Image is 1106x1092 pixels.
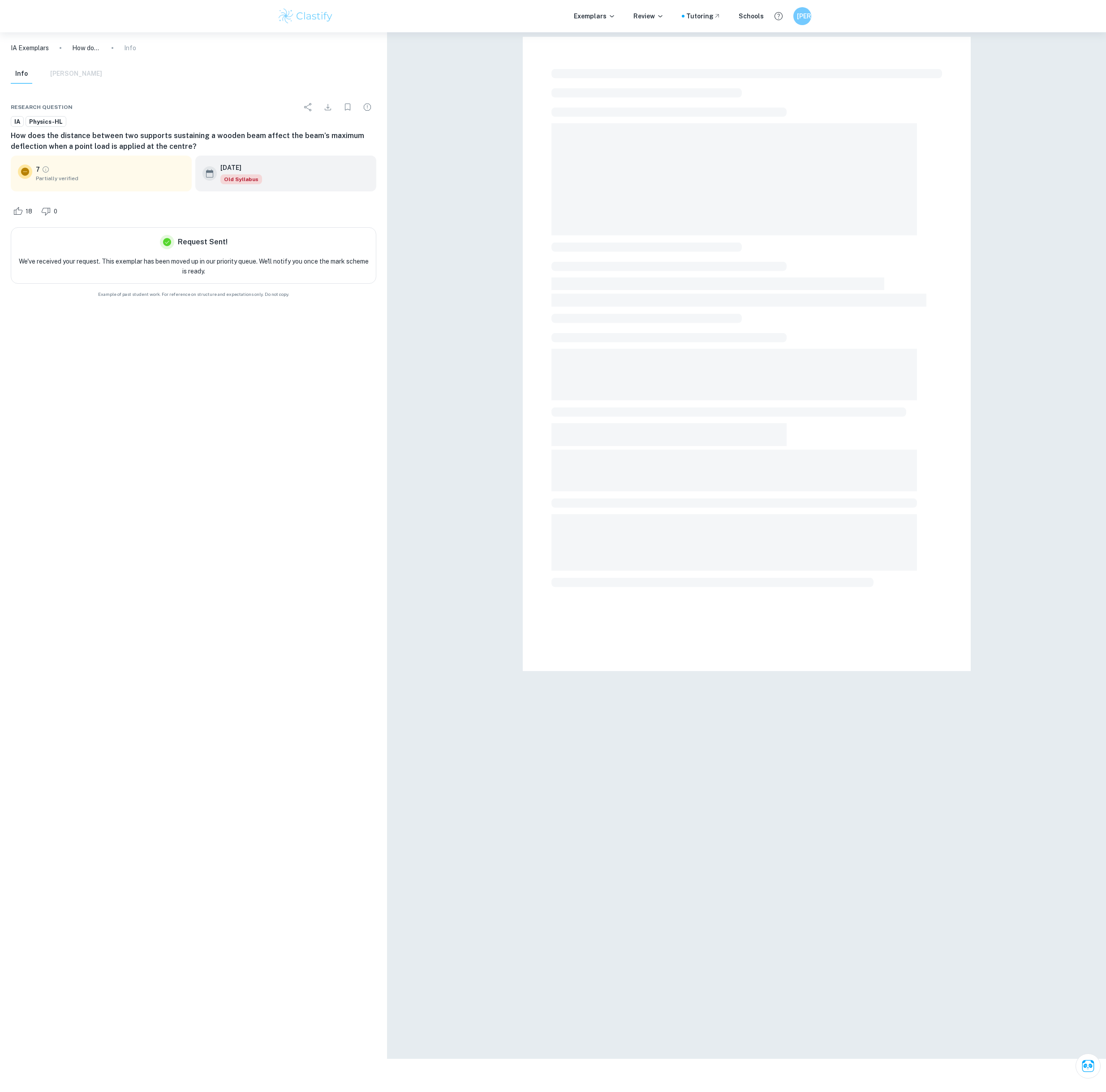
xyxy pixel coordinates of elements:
[11,64,32,84] button: Info
[339,98,357,116] div: Bookmark
[26,117,66,126] span: Physics-HL
[124,43,136,53] p: Info
[220,174,262,184] div: Starting from the May 2025 session, the Physics IA requirements have changed. It's OK to refer to...
[26,116,66,127] a: Physics-HL
[277,7,334,25] img: Clastify logo
[574,11,615,21] p: Exemplars
[11,130,376,152] h6: How does the distance between two supports sustaining a wooden beam affect the beam’s maximum def...
[319,98,337,116] div: Download
[49,207,62,216] span: 0
[21,207,37,216] span: 18
[299,98,317,116] div: Share
[793,7,811,25] button: [PERSON_NAME]
[39,204,62,218] div: Dislike
[358,98,376,116] div: Report issue
[1076,1053,1101,1079] button: Ask Clai
[11,291,376,298] span: Example of past student work. For reference on structure and expectations only. Do not copy.
[178,237,228,247] h6: Request Sent!
[11,43,49,53] a: IA Exemplars
[220,174,262,184] span: Old Syllabus
[18,256,369,276] p: We've received your request. This exemplar has been moved up in our priority queue. We'll notify ...
[36,165,40,174] p: 7
[797,11,807,21] h6: [PERSON_NAME]
[633,11,664,21] p: Review
[11,103,73,111] span: Research question
[11,117,23,126] span: IA
[686,11,721,21] a: Tutoring
[42,165,50,173] a: Grade partially verified
[771,9,786,24] button: Help and Feedback
[72,43,101,53] p: How does the distance between two supports sustaining a wooden beam affect the beam’s maximum def...
[11,204,37,218] div: Like
[220,163,255,173] h6: [DATE]
[739,11,764,21] a: Schools
[11,116,24,127] a: IA
[36,174,185,182] span: Partially verified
